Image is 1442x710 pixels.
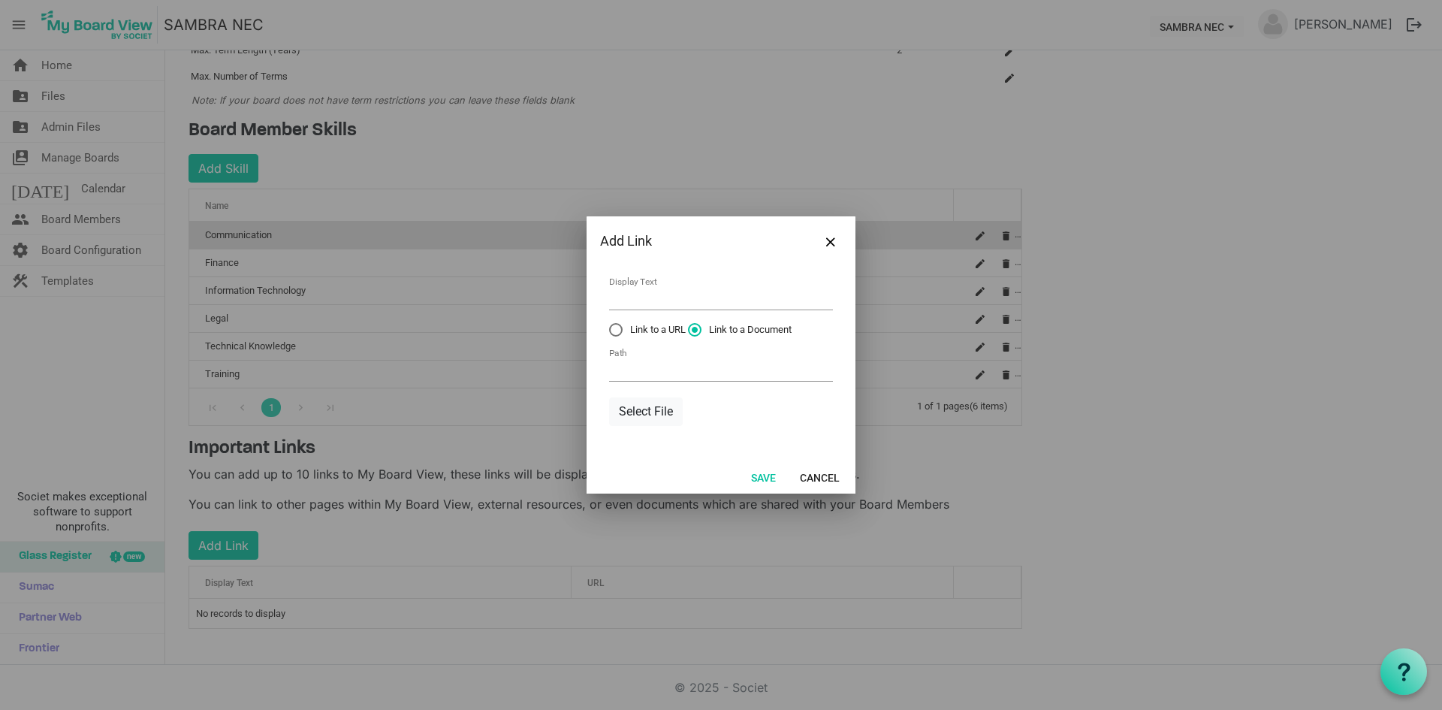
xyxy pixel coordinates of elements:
[609,397,683,426] button: Select File
[819,230,842,252] button: Close
[609,323,686,337] span: Link to a URL
[688,323,792,337] span: Link to a Document
[600,230,794,252] div: Add Link
[587,216,855,494] div: Dialog edit
[741,467,786,488] button: Save
[790,467,849,488] button: Cancel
